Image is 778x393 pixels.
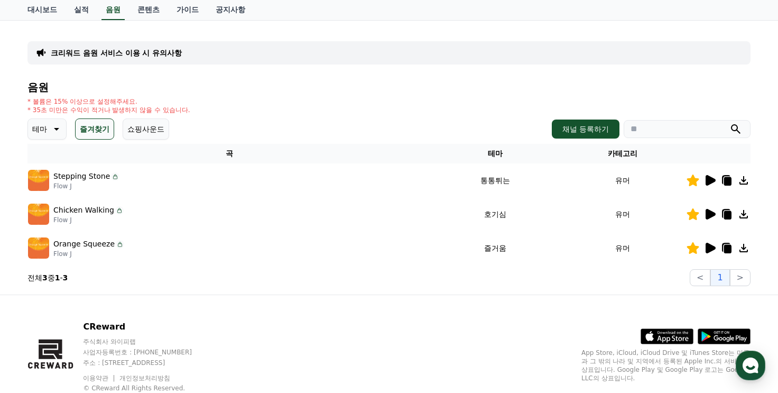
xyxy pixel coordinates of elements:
[28,237,49,259] img: music
[27,81,751,93] h4: 음원
[27,106,190,114] p: * 35초 미만은 수익이 적거나 발생하지 않을 수 있습니다.
[431,231,559,265] td: 즐거움
[33,321,40,330] span: 홈
[83,348,212,357] p: 사업자등록번호 : [PHONE_NUMBER]
[42,273,48,282] strong: 3
[32,122,47,136] p: 테마
[53,216,124,224] p: Flow J
[53,250,124,258] p: Flow J
[83,374,116,382] a: 이용약관
[83,337,212,346] p: 주식회사 와이피랩
[136,305,203,332] a: 설정
[83,359,212,367] p: 주소 : [STREET_ADDRESS]
[97,322,109,330] span: 대화
[123,118,169,140] button: 쇼핑사운드
[559,144,686,163] th: 카테고리
[55,273,60,282] strong: 1
[53,239,115,250] p: Orange Squeeze
[730,269,751,286] button: >
[431,197,559,231] td: 호기심
[3,305,70,332] a: 홈
[27,97,190,106] p: * 볼륨은 15% 이상으로 설정해주세요.
[552,120,619,139] button: 채널 등록하기
[51,48,182,58] a: 크리워드 음원 서비스 이용 시 유의사항
[27,118,67,140] button: 테마
[559,163,686,197] td: 유머
[27,144,431,163] th: 곡
[83,384,212,392] p: © CReward All Rights Reserved.
[63,273,68,282] strong: 3
[431,163,559,197] td: 통통튀는
[28,170,49,191] img: music
[559,197,686,231] td: 유머
[53,171,110,182] p: Stepping Stone
[70,305,136,332] a: 대화
[559,231,686,265] td: 유머
[28,204,49,225] img: music
[119,374,170,382] a: 개인정보처리방침
[163,321,176,330] span: 설정
[581,349,751,382] p: App Store, iCloud, iCloud Drive 및 iTunes Store는 미국과 그 밖의 나라 및 지역에서 등록된 Apple Inc.의 서비스 상표입니다. Goo...
[83,321,212,333] p: CReward
[53,182,119,190] p: Flow J
[53,205,114,216] p: Chicken Walking
[75,118,114,140] button: 즐겨찾기
[690,269,710,286] button: <
[710,269,729,286] button: 1
[431,144,559,163] th: 테마
[27,272,68,283] p: 전체 중 -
